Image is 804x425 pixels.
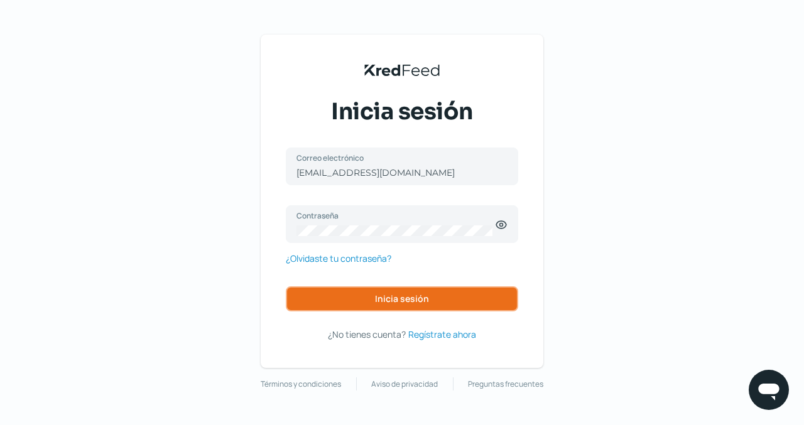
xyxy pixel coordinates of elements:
a: Términos y condiciones [261,377,341,391]
span: Inicia sesión [331,96,473,127]
a: ¿Olvidaste tu contraseña? [286,250,391,266]
span: ¿No tienes cuenta? [328,328,406,340]
a: Aviso de privacidad [371,377,438,391]
a: Regístrate ahora [408,326,476,342]
label: Contraseña [296,210,495,221]
button: Inicia sesión [286,286,518,311]
a: Preguntas frecuentes [468,377,543,391]
label: Correo electrónico [296,153,495,163]
span: Inicia sesión [375,294,429,303]
img: chatIcon [756,377,781,402]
